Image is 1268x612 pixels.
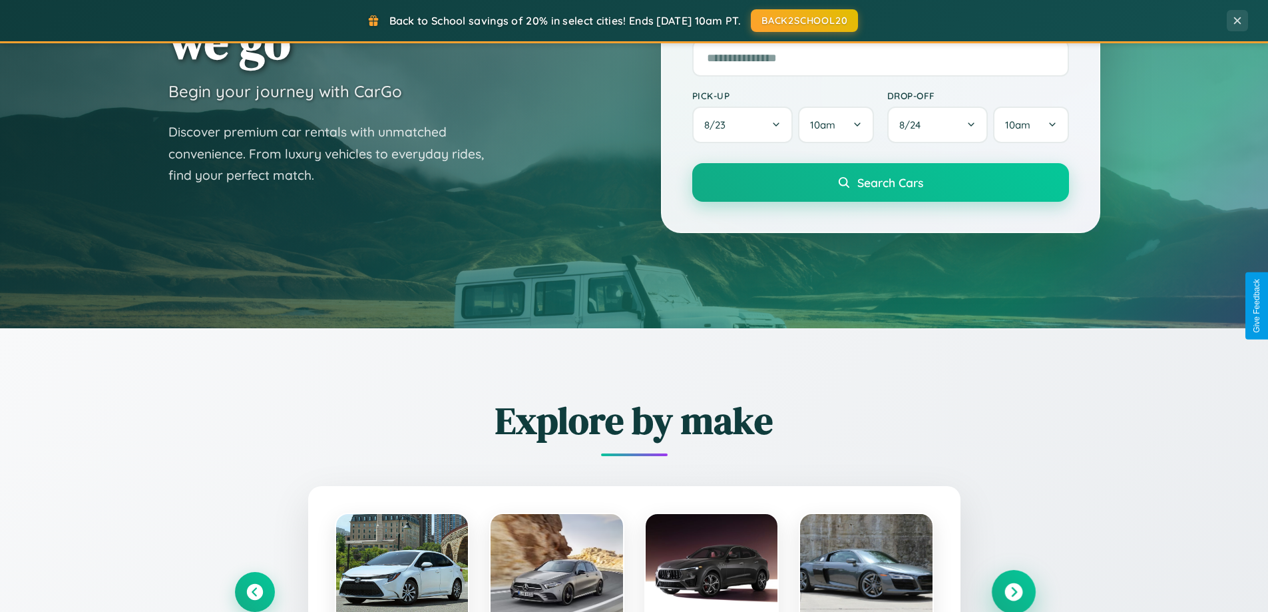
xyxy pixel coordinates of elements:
button: BACK2SCHOOL20 [751,9,858,32]
span: Search Cars [857,175,923,190]
span: 10am [1005,119,1030,131]
button: 10am [993,107,1068,143]
button: 10am [798,107,873,143]
button: 8/24 [887,107,988,143]
label: Drop-off [887,90,1069,101]
div: Give Feedback [1252,279,1261,333]
button: 8/23 [692,107,793,143]
span: 10am [810,119,835,131]
h3: Begin your journey with CarGo [168,81,402,101]
h2: Explore by make [235,395,1034,446]
label: Pick-up [692,90,874,101]
button: Search Cars [692,163,1069,202]
span: 8 / 24 [899,119,927,131]
span: 8 / 23 [704,119,732,131]
p: Discover premium car rentals with unmatched convenience. From luxury vehicles to everyday rides, ... [168,121,501,186]
span: Back to School savings of 20% in select cities! Ends [DATE] 10am PT. [389,14,741,27]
